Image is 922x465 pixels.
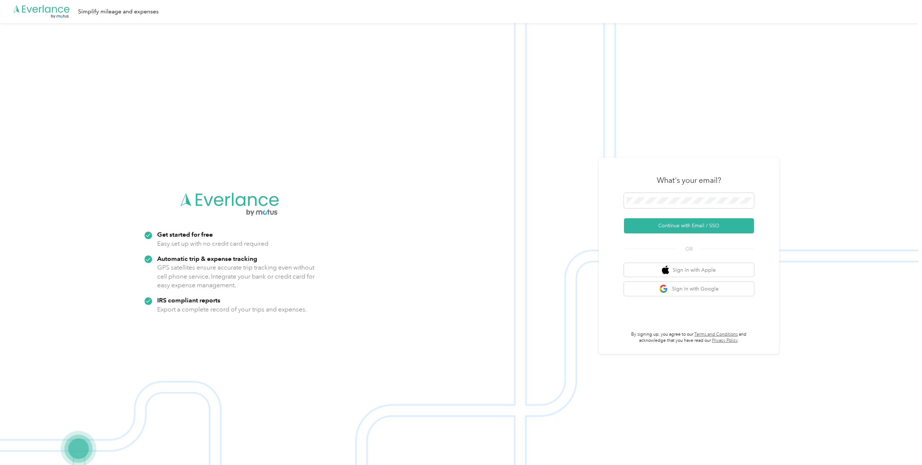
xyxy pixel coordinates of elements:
span: OR [676,245,702,253]
a: Privacy Policy [712,338,738,343]
img: apple logo [662,266,669,275]
strong: Automatic trip & expense tracking [157,255,257,262]
p: GPS satellites ensure accurate trip tracking even without cell phone service. Integrate your bank... [157,263,315,290]
p: By signing up, you agree to our and acknowledge that you have read our . [624,331,754,344]
h3: What's your email? [657,175,721,185]
button: apple logoSign in with Apple [624,263,754,277]
img: google logo [659,284,668,293]
p: Easy set up with no credit card required [157,239,268,248]
strong: IRS compliant reports [157,296,220,304]
button: Continue with Email / SSO [624,218,754,233]
strong: Get started for free [157,231,213,238]
button: google logoSign in with Google [624,282,754,296]
p: Export a complete record of your trips and expenses. [157,305,307,314]
div: Simplify mileage and expenses [78,7,159,16]
a: Terms and Conditions [694,332,738,337]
